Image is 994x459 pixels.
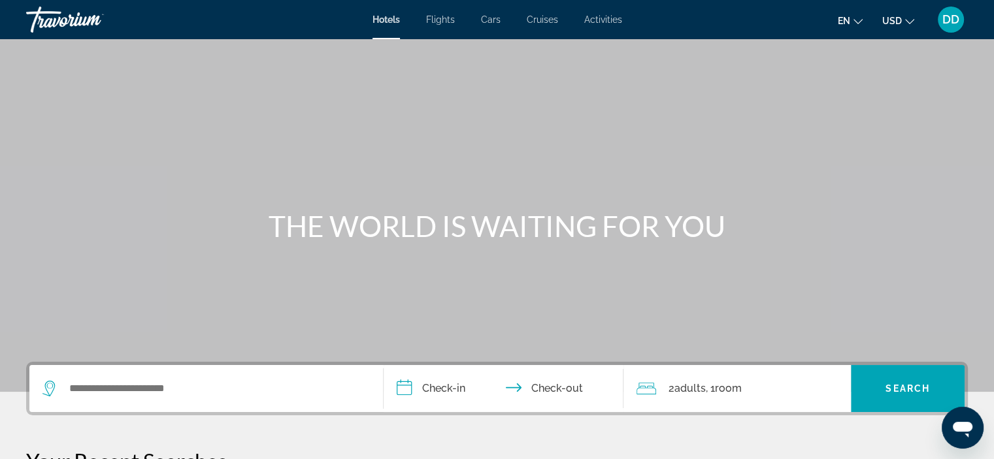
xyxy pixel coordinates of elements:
button: Change language [838,11,863,30]
a: Cars [481,14,501,25]
span: DD [942,13,959,26]
a: Activities [584,14,622,25]
button: Change currency [882,11,914,30]
span: Adults [674,382,705,394]
a: Flights [426,14,455,25]
span: USD [882,16,902,26]
iframe: Кнопка запуска окна обмена сообщениями [942,407,984,449]
span: 2 [668,379,705,398]
button: Search [851,365,965,412]
a: Travorium [26,3,157,37]
h1: THE WORLD IS WAITING FOR YOU [252,209,742,243]
button: User Menu [934,6,968,33]
button: Travelers: 2 adults, 0 children [623,365,851,412]
a: Cruises [527,14,558,25]
button: Check in and out dates [384,365,624,412]
span: , 1 [705,379,741,398]
span: Room [714,382,741,394]
span: Search [886,383,930,394]
a: Hotels [373,14,400,25]
div: Search widget [29,365,965,412]
span: en [838,16,850,26]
